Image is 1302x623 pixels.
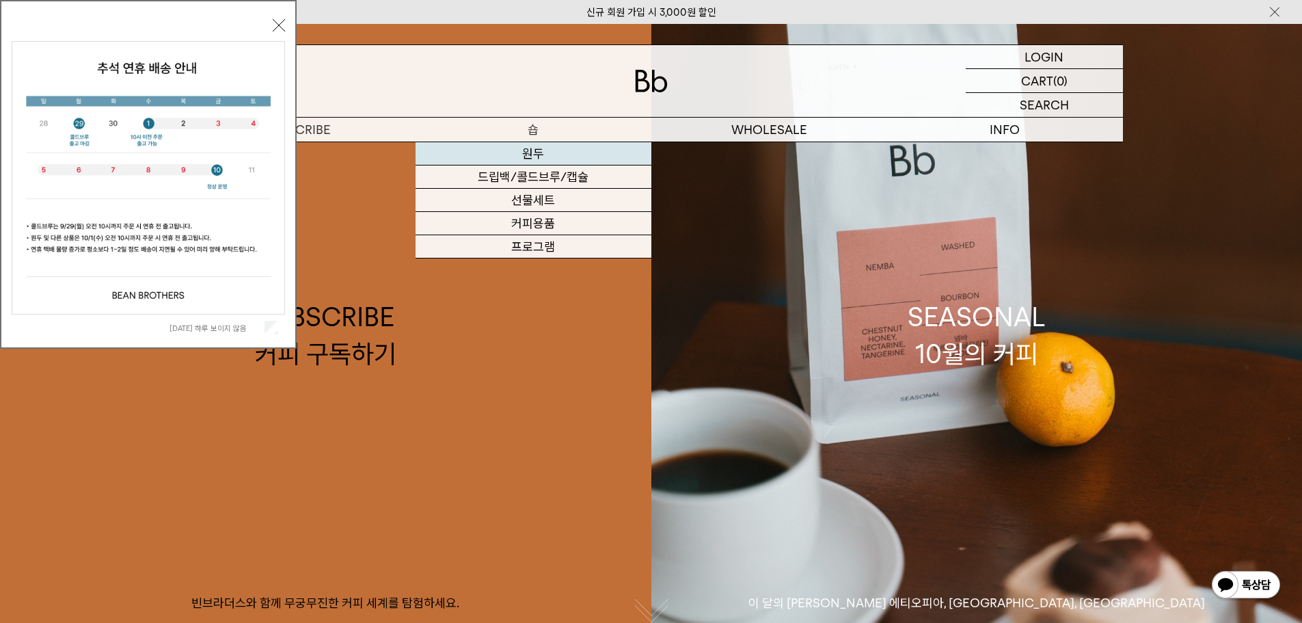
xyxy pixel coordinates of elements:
div: SEASONAL 10월의 커피 [908,299,1046,371]
p: CART [1021,69,1053,92]
p: INFO [887,118,1123,142]
img: 5e4d662c6b1424087153c0055ceb1a13_140731.jpg [12,42,284,314]
p: SEARCH [1020,93,1069,117]
a: 프로그램 [416,235,651,259]
label: [DATE] 하루 보이지 않음 [169,323,262,333]
a: LOGIN [966,45,1123,69]
a: 원두 [416,142,651,165]
img: 카카오톡 채널 1:1 채팅 버튼 [1210,570,1281,602]
p: WHOLESALE [651,118,887,142]
a: 숍 [416,118,651,142]
a: 선물세트 [416,189,651,212]
button: 닫기 [273,19,285,31]
a: 커피용품 [416,212,651,235]
a: CART (0) [966,69,1123,93]
p: LOGIN [1025,45,1063,68]
a: 신규 회원 가입 시 3,000원 할인 [586,6,716,18]
img: 로고 [635,70,668,92]
p: (0) [1053,69,1068,92]
div: SUBSCRIBE 커피 구독하기 [255,299,396,371]
a: 드립백/콜드브루/캡슐 [416,165,651,189]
